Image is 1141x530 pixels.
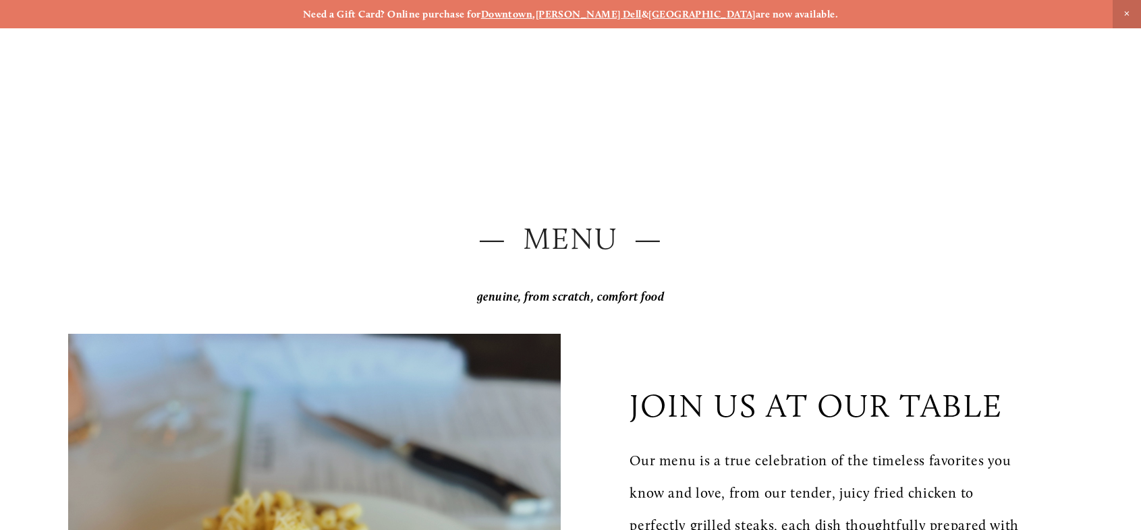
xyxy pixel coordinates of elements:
strong: & [642,8,648,20]
h2: — Menu — [68,218,1072,260]
p: join us at our table [630,386,1003,425]
em: genuine, from scratch, comfort food [477,289,665,304]
a: [PERSON_NAME] Dell [536,8,642,20]
strong: are now available. [756,8,838,20]
a: [GEOGRAPHIC_DATA] [648,8,756,20]
strong: , [532,8,535,20]
strong: Need a Gift Card? Online purchase for [303,8,481,20]
a: Downtown [481,8,533,20]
